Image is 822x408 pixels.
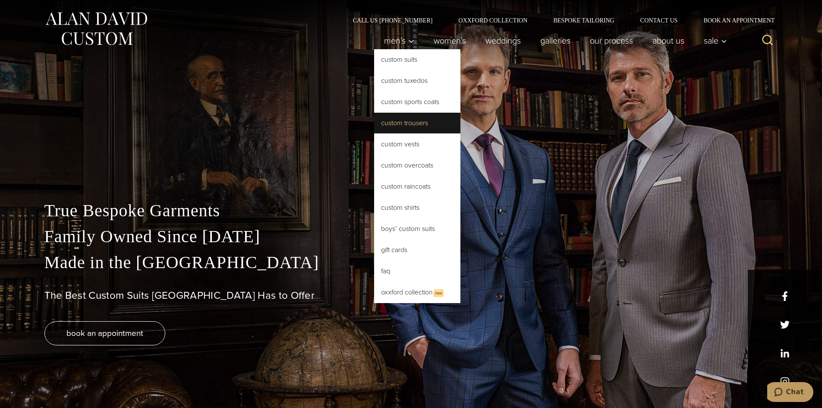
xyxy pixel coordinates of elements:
iframe: Opens a widget where you can chat to one of our agents [767,382,813,404]
span: New [434,289,444,297]
button: Men’s sub menu toggle [374,32,424,49]
a: Bespoke Tailoring [540,17,627,23]
a: FAQ [374,261,460,281]
a: Gift Cards [374,240,460,260]
a: book an appointment [44,321,165,345]
a: Custom Sports Coats [374,92,460,112]
button: View Search Form [757,30,778,51]
a: weddings [476,32,530,49]
a: Boys’ Custom Suits [374,218,460,239]
a: Custom Vests [374,134,460,155]
nav: Primary Navigation [374,32,731,49]
a: Custom Raincoats [374,176,460,197]
a: Oxxford Collection [445,17,540,23]
a: Custom Overcoats [374,155,460,176]
p: True Bespoke Garments Family Owned Since [DATE] Made in the [GEOGRAPHIC_DATA] [44,198,778,275]
nav: Secondary Navigation [340,17,778,23]
a: Our Process [580,32,642,49]
img: Alan David Custom [44,9,148,48]
a: About Us [642,32,694,49]
a: Women’s [424,32,476,49]
a: Custom Shirts [374,197,460,218]
h1: The Best Custom Suits [GEOGRAPHIC_DATA] Has to Offer [44,289,778,302]
span: book an appointment [66,327,143,339]
a: Custom Trousers [374,113,460,133]
button: Sale sub menu toggle [694,32,731,49]
a: Custom Tuxedos [374,70,460,91]
a: Book an Appointment [690,17,778,23]
a: Contact Us [627,17,691,23]
a: Galleries [530,32,580,49]
a: Call Us [PHONE_NUMBER] [340,17,446,23]
a: Oxxford CollectionNew [374,282,460,303]
a: Custom Suits [374,49,460,70]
